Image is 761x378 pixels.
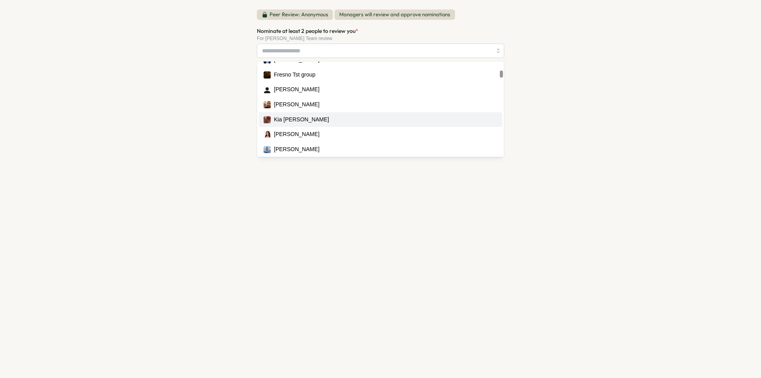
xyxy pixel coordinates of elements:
div: Kia [PERSON_NAME] [274,115,329,124]
div: [PERSON_NAME] [274,100,319,109]
div: [PERSON_NAME] [274,85,319,94]
span: Nominate at least 2 people to review you [257,27,356,35]
p: Peer Review: Anonymous [270,11,328,18]
img: Leah C. Kirkland [264,131,271,138]
img: Garun [264,101,271,108]
div: For [PERSON_NAME] Team review [257,36,504,41]
img: John LaPorga [264,146,271,153]
div: [PERSON_NAME] [274,130,319,139]
div: [PERSON_NAME] [274,145,319,154]
img: Kia Deseree [264,116,271,123]
img: Ben Johnson [264,86,271,93]
img: Fresno Tst group [264,71,271,79]
div: Fresno Tst group [274,71,315,79]
span: Managers will review and approve nominations [335,10,455,20]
